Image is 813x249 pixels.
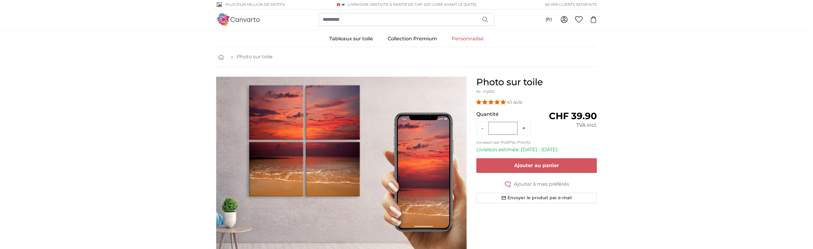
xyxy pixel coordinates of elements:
span: Ajouter au panier [514,163,559,168]
span: - [431,2,476,7]
span: CHF 39.90 [549,110,597,122]
span: Livré avant le [DATE] [432,2,476,7]
nav: breadcrumbs [216,47,597,67]
span: Nr. YQ552 [476,89,495,94]
p: Quantité [476,111,536,118]
button: Ajouter au panier [476,158,597,173]
a: Personnalisé [444,31,491,47]
span: 4.98 stars [476,99,507,105]
span: 41 avis [507,99,522,105]
span: 60 000 clients satisfaits [545,2,597,7]
a: Collection Premium [380,31,444,47]
button: Envoyer le produit par e-mail [476,193,597,203]
a: Photo sur toile [237,53,273,60]
span: Ajouter à mes préférés [514,181,569,188]
h1: Photo sur toile [476,77,597,88]
img: Canvarto [216,13,260,26]
p: Livraison estimée: [DATE] - [DATE] [476,146,597,153]
button: (fr) [541,14,557,25]
div: TVA incl. [537,122,597,129]
p: Livraison par PostPac Priority [476,140,597,145]
button: Ajouter à mes préférés [476,180,597,188]
a: Tableaux sur toile [322,31,380,47]
span: Plus d'un million de motifs [225,2,285,7]
span: Livraison GRATUITE à partir de CHF 200 [348,2,431,7]
button: - [477,122,488,134]
img: Suisse [337,3,340,6]
button: + [518,122,530,134]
